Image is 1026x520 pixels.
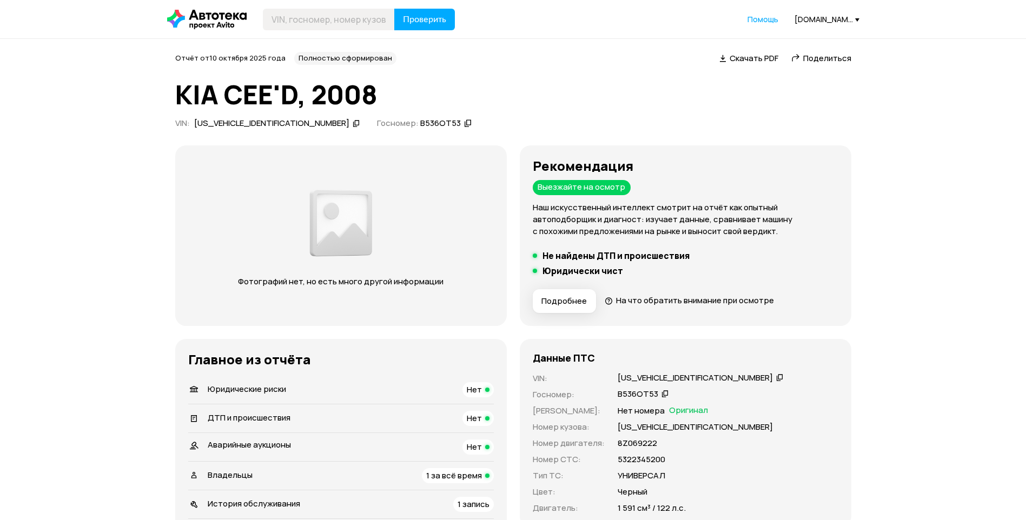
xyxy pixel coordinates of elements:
[533,289,596,313] button: Подробнее
[747,14,778,24] span: Помощь
[458,498,489,510] span: 1 запись
[533,502,605,514] p: Двигатель :
[420,118,461,129] div: В536ОТ53
[618,454,665,465] p: 5322345200
[533,202,838,237] p: Наш искусственный интеллект смотрит на отчёт как опытный автоподборщик и диагност: изучает данные...
[533,437,605,449] p: Номер двигателя :
[208,469,253,481] span: Владельцы
[618,502,686,514] p: 1 591 см³ / 122 л.с.
[542,250,690,261] h5: Не найдены ДТП и происшествия
[533,405,605,417] p: [PERSON_NAME] :
[730,52,778,64] span: Скачать PDF
[426,470,482,481] span: 1 за всё время
[294,52,396,65] div: Полностью сформирован
[533,470,605,482] p: Тип ТС :
[533,158,838,174] h3: Рекомендация
[616,295,774,306] span: На что обратить внимание при осмотре
[533,454,605,465] p: Номер СТС :
[175,117,190,129] span: VIN :
[669,405,708,417] span: Оригинал
[208,383,286,395] span: Юридические риски
[618,389,658,400] div: В536ОТ53
[175,53,286,63] span: Отчёт от 10 октября 2025 года
[719,52,778,64] a: Скачать PDF
[747,14,778,25] a: Помощь
[403,15,446,24] span: Проверить
[263,9,395,30] input: VIN, госномер, номер кузова
[188,352,494,367] h3: Главное из отчёта
[208,439,291,450] span: Аварийные аукционы
[533,389,605,401] p: Госномер :
[208,498,300,509] span: История обслуживания
[533,372,605,384] p: VIN :
[542,265,623,276] h5: Юридически чист
[605,295,775,306] a: На что обратить внимание при осмотре
[394,9,455,30] button: Проверить
[618,421,773,433] p: [US_VEHICLE_IDENTIFICATION_NUMBER]
[377,117,419,129] span: Госномер:
[803,52,851,64] span: Поделиться
[791,52,851,64] a: Поделиться
[533,180,631,195] div: Выезжайте на осмотр
[618,437,657,449] p: 8Z069222
[208,412,290,423] span: ДТП и происшествия
[194,118,349,129] div: [US_VEHICLE_IDENTIFICATION_NUMBER]
[467,412,482,424] span: Нет
[618,486,647,498] p: Черный
[795,14,859,24] div: [DOMAIN_NAME][EMAIL_ADDRESS][DOMAIN_NAME]
[533,421,605,433] p: Номер кузова :
[533,486,605,498] p: Цвет :
[533,352,595,364] h4: Данные ПТС
[228,276,454,288] p: Фотографий нет, но есть много другой информации
[467,384,482,395] span: Нет
[618,470,665,482] p: УНИВЕРСАЛ
[175,80,851,109] h1: KIA CEE'D, 2008
[618,405,665,417] p: Нет номера
[618,372,773,384] div: [US_VEHICLE_IDENTIFICATION_NUMBER]
[307,184,375,263] img: 2a3f492e8892fc00.png
[467,441,482,452] span: Нет
[541,296,587,306] span: Подробнее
